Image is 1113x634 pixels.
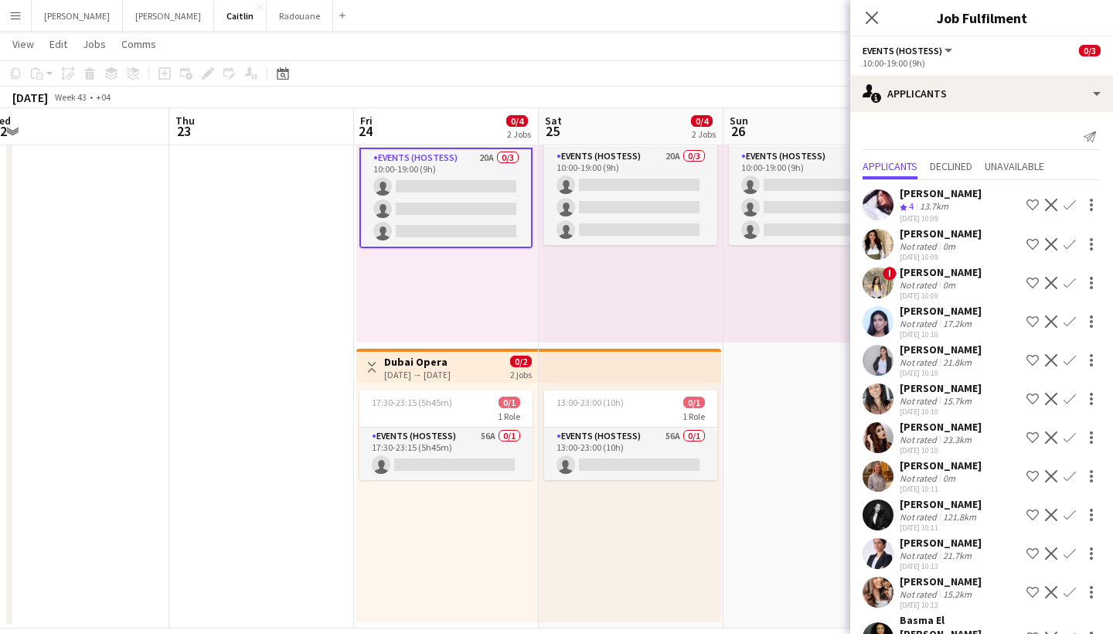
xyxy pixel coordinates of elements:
[360,114,373,128] span: Fri
[49,37,67,51] span: Edit
[506,115,528,127] span: 0/4
[900,588,940,600] div: Not rated
[900,445,982,455] div: [DATE] 10:10
[498,411,520,422] span: 1 Role
[900,240,940,252] div: Not rated
[985,161,1044,172] span: Unavailable
[900,407,982,417] div: [DATE] 10:10
[115,34,162,54] a: Comms
[123,1,214,31] button: [PERSON_NAME]
[358,122,373,140] span: 24
[900,574,982,588] div: [PERSON_NAME]
[940,434,975,445] div: 23.3km
[359,428,533,480] app-card-role: Events (Hostess)56A0/117:30-23:15 (5h45m)
[12,90,48,105] div: [DATE]
[900,304,982,318] div: [PERSON_NAME]
[900,561,982,571] div: [DATE] 10:13
[372,397,452,408] span: 17:30-23:15 (5h45m)
[175,114,195,128] span: Thu
[863,161,917,172] span: Applicants
[940,279,958,291] div: 0m
[900,600,982,610] div: [DATE] 10:13
[940,240,958,252] div: 0m
[12,37,34,51] span: View
[730,114,748,128] span: Sun
[863,45,955,56] button: Events (Hostess)
[900,213,982,223] div: [DATE] 10:09
[863,45,942,56] span: Events (Hostess)
[510,367,532,380] div: 2 jobs
[173,122,195,140] span: 23
[510,356,532,367] span: 0/2
[917,200,951,213] div: 13.7km
[900,523,982,533] div: [DATE] 10:11
[900,511,940,523] div: Not rated
[900,497,982,511] div: [PERSON_NAME]
[545,114,562,128] span: Sat
[900,536,982,550] div: [PERSON_NAME]
[556,397,624,408] span: 13:00-23:00 (10h)
[900,343,982,356] div: [PERSON_NAME]
[900,227,982,240] div: [PERSON_NAME]
[909,200,914,212] span: 4
[900,265,982,279] div: [PERSON_NAME]
[900,484,982,494] div: [DATE] 10:11
[359,390,533,480] app-job-card: 17:30-23:15 (5h45m)0/11 RoleEvents (Hostess)56A0/117:30-23:15 (5h45m)
[544,148,717,245] app-card-role: Events (Hostess)20A0/310:00-19:00 (9h)
[900,458,982,472] div: [PERSON_NAME]
[214,1,267,31] button: Caitlin
[940,511,979,523] div: 121.8km
[267,1,333,31] button: Radouane
[499,397,520,408] span: 0/1
[692,128,716,140] div: 2 Jobs
[77,34,112,54] a: Jobs
[900,291,982,301] div: [DATE] 10:09
[900,420,982,434] div: [PERSON_NAME]
[51,91,90,103] span: Week 43
[1079,45,1101,56] span: 0/3
[384,355,451,369] h3: Dubai Opera
[544,111,717,245] app-job-card: 10:00-19:00 (9h)0/3 Expo City1 RoleEvents (Hostess)20A0/310:00-19:00 (9h)
[900,381,982,395] div: [PERSON_NAME]
[683,397,705,408] span: 0/1
[940,318,975,329] div: 17.2km
[727,122,748,140] span: 26
[121,37,156,51] span: Comms
[940,550,975,561] div: 21.7km
[544,428,717,480] app-card-role: Events (Hostess)56A0/113:00-23:00 (10h)
[83,37,106,51] span: Jobs
[900,279,940,291] div: Not rated
[6,34,40,54] a: View
[543,122,562,140] span: 25
[900,356,940,368] div: Not rated
[359,148,533,248] app-card-role: Events (Hostess)20A0/310:00-19:00 (9h)
[940,356,975,368] div: 21.8km
[900,252,982,262] div: [DATE] 10:09
[384,369,451,380] div: [DATE] → [DATE]
[544,390,717,480] app-job-card: 13:00-23:00 (10h)0/11 RoleEvents (Hostess)56A0/113:00-23:00 (10h)
[900,329,982,339] div: [DATE] 10:10
[507,128,531,140] div: 2 Jobs
[863,57,1101,69] div: 10:00-19:00 (9h)
[32,1,123,31] button: [PERSON_NAME]
[729,111,902,245] app-job-card: 10:00-19:00 (9h)0/3 Expo City1 RoleEvents (Hostess)20A0/310:00-19:00 (9h)
[359,111,533,248] app-job-card: 10:00-19:00 (9h)0/3 Expo City1 RoleEvents (Hostess)20A0/310:00-19:00 (9h)
[900,186,982,200] div: [PERSON_NAME]
[883,267,897,281] span: !
[940,588,975,600] div: 15.2km
[900,472,940,484] div: Not rated
[850,75,1113,112] div: Applicants
[940,395,975,407] div: 15.7km
[43,34,73,54] a: Edit
[900,318,940,329] div: Not rated
[900,395,940,407] div: Not rated
[691,115,713,127] span: 0/4
[96,91,111,103] div: +04
[900,550,940,561] div: Not rated
[729,148,902,245] app-card-role: Events (Hostess)20A0/310:00-19:00 (9h)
